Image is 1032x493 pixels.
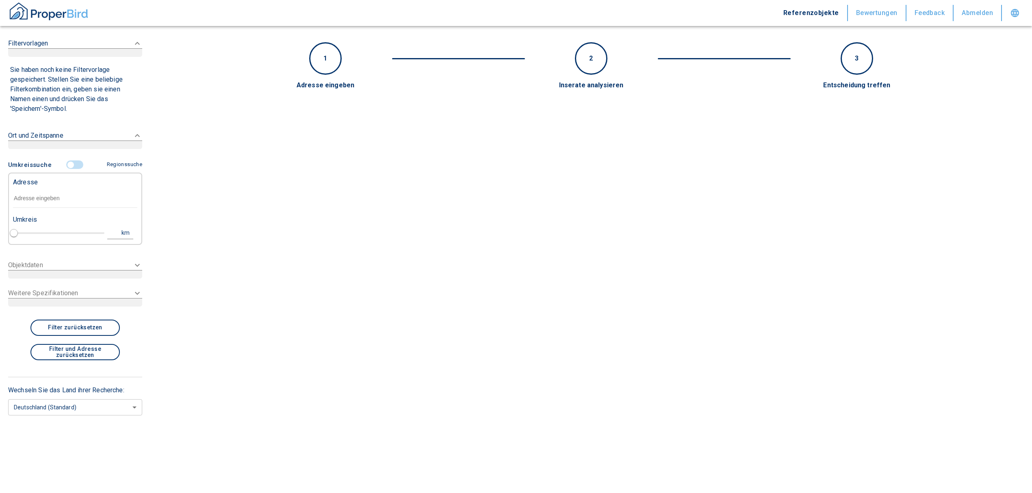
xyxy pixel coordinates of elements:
p: Umkreis [13,215,37,225]
p: 3 [855,54,859,63]
div: Filtervorlagen [8,157,142,249]
button: Feedback [906,5,954,21]
div: Adresse eingeben [226,81,425,90]
div: Deutschland (Standard) [8,396,142,418]
p: Ort und Zeitspanne [8,131,63,141]
button: Abmelden [954,5,1002,21]
div: Objektdaten [8,255,142,283]
p: Objektdaten [8,260,43,270]
p: 2 [589,54,593,63]
button: Filter und Adresse zurücksetzen [30,344,120,360]
input: Adresse eingeben [13,189,137,208]
div: Inserate analysieren [492,81,691,90]
p: Adresse [13,177,38,187]
button: km [107,227,133,239]
div: km [124,228,131,238]
button: Umkreissuche [8,157,55,173]
p: Sie haben noch keine Filtervorlage gespeichert. Stellen Sie eine beliebige Filterkombination ein,... [10,65,140,114]
p: Weitere Spezifikationen [8,288,78,298]
img: ProperBird Logo and Home Button [8,1,89,22]
button: Bewertungen [848,5,906,21]
div: Entscheidung treffen [757,81,957,90]
p: Filtervorlagen [8,39,48,48]
div: Filtervorlagen [8,65,142,116]
button: ProperBird Logo and Home Button [8,1,89,25]
div: Ort und Zeitspanne [8,123,142,157]
p: 1 [323,54,327,63]
p: Wechseln Sie das Land ihrer Recherche: [8,385,142,395]
button: Referenzobjekte [775,5,848,21]
div: Filtervorlagen [8,30,142,65]
button: Regionssuche [104,158,142,172]
div: Weitere Spezifikationen [8,283,142,311]
button: Filter zurücksetzen [30,320,120,336]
